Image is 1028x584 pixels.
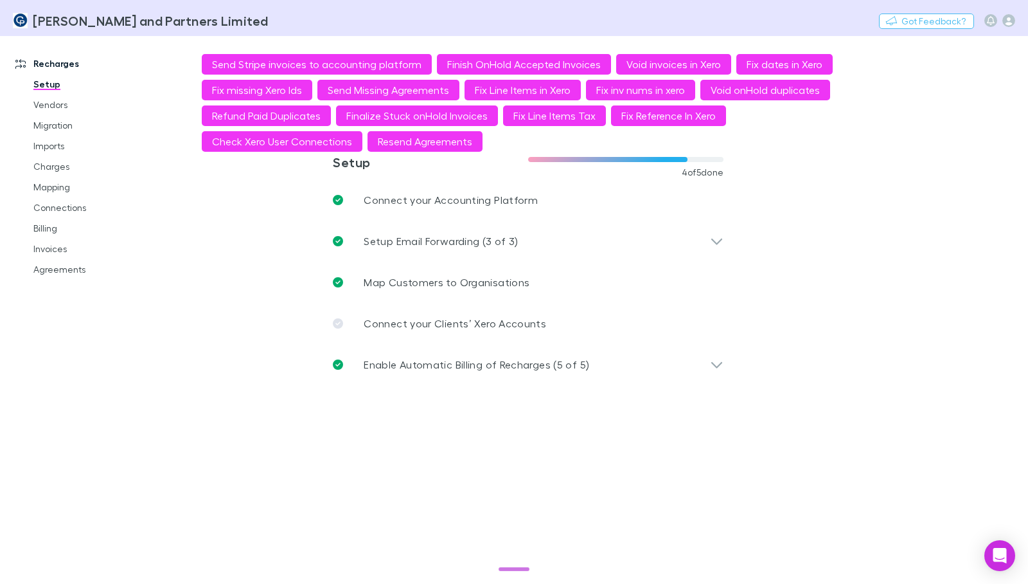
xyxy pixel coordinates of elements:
[437,54,611,75] button: Finish OnHold Accepted Invoices
[5,5,276,36] a: [PERSON_NAME] and Partners Limited
[336,105,498,126] button: Finalize Stuck onHold Invoices
[21,136,164,156] a: Imports
[21,197,164,218] a: Connections
[364,275,529,290] p: Map Customers to Organisations
[21,115,164,136] a: Migration
[202,80,312,100] button: Fix missing Xero Ids
[736,54,833,75] button: Fix dates in Xero
[202,131,362,152] button: Check Xero User Connections
[611,105,726,126] button: Fix Reference In Xero
[21,259,164,280] a: Agreements
[364,316,546,331] p: Connect your Clients’ Xero Accounts
[368,131,483,152] button: Resend Agreements
[503,105,606,126] button: Fix Line Items Tax
[317,80,459,100] button: Send Missing Agreements
[21,177,164,197] a: Mapping
[364,357,589,372] p: Enable Automatic Billing of Recharges (5 of 5)
[202,54,432,75] button: Send Stripe invoices to accounting platform
[21,218,164,239] a: Billing
[586,80,695,100] button: Fix inv nums in xero
[21,74,164,95] a: Setup
[202,105,331,126] button: Refund Paid Duplicates
[323,344,734,385] div: Enable Automatic Billing of Recharges (5 of 5)
[616,54,731,75] button: Void invoices in Xero
[323,179,734,221] a: Connect your Accounting Platform
[364,233,518,249] p: Setup Email Forwarding (3 of 3)
[21,95,164,115] a: Vendors
[465,80,581,100] button: Fix Line Items in Xero
[21,156,164,177] a: Charges
[333,154,528,170] h3: Setup
[33,13,269,28] h3: [PERSON_NAME] and Partners Limited
[879,14,974,29] button: Got Feedback?
[323,303,734,344] a: Connect your Clients’ Xero Accounts
[682,167,724,178] span: 4 of 5 done
[21,239,164,259] a: Invoices
[323,221,734,262] div: Setup Email Forwarding (3 of 3)
[3,53,164,74] a: Recharges
[364,192,538,208] p: Connect your Accounting Platform
[700,80,830,100] button: Void onHold duplicates
[323,262,734,303] a: Map Customers to Organisations
[984,540,1015,571] div: Open Intercom Messenger
[13,13,28,28] img: Coates and Partners Limited's Logo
